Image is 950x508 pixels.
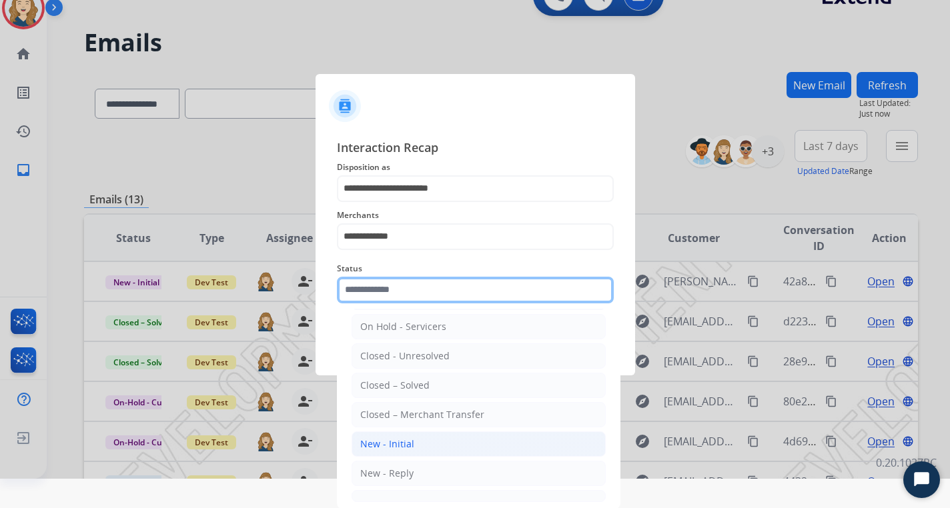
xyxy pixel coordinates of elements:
span: Status [337,261,614,277]
div: Closed - Unresolved [360,349,450,363]
div: On Hold - Servicers [360,320,446,333]
img: contactIcon [329,90,361,122]
span: Merchants [337,207,614,223]
span: Disposition as [337,159,614,175]
button: Start Chat [903,461,940,498]
div: New - Initial [360,437,414,451]
p: 0.20.1027RC [876,455,937,471]
svg: Open Chat [913,471,931,489]
div: New - Reply [360,467,414,480]
div: Closed – Solved [360,379,430,392]
div: Closed – Merchant Transfer [360,408,484,421]
span: Interaction Recap [337,138,614,159]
